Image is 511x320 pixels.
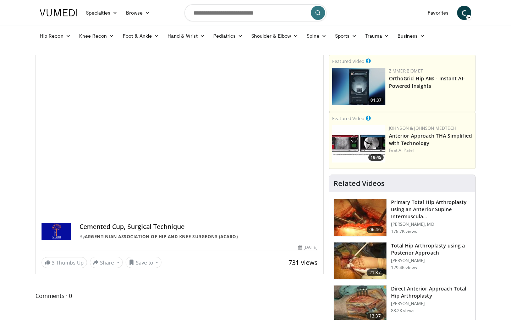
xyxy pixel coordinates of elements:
[163,29,209,43] a: Hand & Wrist
[35,29,75,43] a: Hip Recon
[391,199,471,220] h3: Primary Total Hip Arthroplasty using an Anterior Supine Intermuscula…
[368,97,384,103] span: 01:37
[36,55,323,217] video-js: Video Player
[334,199,471,236] a: 06:46 Primary Total Hip Arthroplasty using an Anterior Supine Intermuscula… [PERSON_NAME], MD 178...
[367,269,384,276] span: 21:37
[334,242,471,280] a: 21:37 Total Hip Arthroplasty using a Posterior Approach [PERSON_NAME] 129.4K views
[389,147,472,154] div: Feat.
[126,257,162,268] button: Save to
[457,6,471,20] a: C
[391,258,471,263] p: [PERSON_NAME]
[389,68,423,74] a: Zimmer Biomet
[391,229,417,234] p: 178.7K views
[122,6,154,20] a: Browse
[332,125,385,162] a: 19:45
[389,125,456,131] a: Johnson & Johnson MedTech
[393,29,429,43] a: Business
[82,6,122,20] a: Specialties
[367,313,384,320] span: 13:37
[35,291,324,300] span: Comments 0
[79,234,317,240] div: By
[399,147,414,153] a: A. Patel
[334,179,385,188] h4: Related Videos
[332,68,385,105] a: 01:37
[391,301,471,306] p: [PERSON_NAME]
[368,154,384,161] span: 19:45
[367,226,384,233] span: 06:46
[391,308,414,314] p: 88.2K views
[391,265,417,271] p: 129.4K views
[85,234,238,240] a: Argentinian Association of Hip and Knee Surgeons (ACARO)
[75,29,119,43] a: Knee Recon
[334,242,386,279] img: 286987_0000_1.png.150x105_q85_crop-smart_upscale.jpg
[247,29,302,43] a: Shoulder & Elbow
[391,285,471,299] h3: Direct Anterior Approach Total Hip Arthroplasty
[119,29,164,43] a: Foot & Ankle
[40,9,77,16] img: VuMedi Logo
[331,29,361,43] a: Sports
[52,259,55,266] span: 3
[334,199,386,236] img: 263423_3.png.150x105_q85_crop-smart_upscale.jpg
[423,6,453,20] a: Favorites
[42,223,71,240] img: Argentinian Association of Hip and Knee Surgeons (ACARO)
[209,29,247,43] a: Pediatrics
[42,257,87,268] a: 3 Thumbs Up
[298,244,317,251] div: [DATE]
[389,75,465,89] a: OrthoGrid Hip AI® - Instant AI-Powered Insights
[302,29,330,43] a: Spine
[332,68,385,105] img: 51d03d7b-a4ba-45b7-9f92-2bfbd1feacc3.150x105_q85_crop-smart_upscale.jpg
[332,125,385,162] img: 06bb1c17-1231-4454-8f12-6191b0b3b81a.150x105_q85_crop-smart_upscale.jpg
[332,115,364,122] small: Featured Video
[185,4,326,21] input: Search topics, interventions
[361,29,393,43] a: Trauma
[332,58,364,64] small: Featured Video
[90,257,123,268] button: Share
[389,132,472,146] a: Anterior Approach THA Simplified with Technology
[79,223,317,231] h4: Cemented Cup, Surgical Technique
[289,258,318,267] span: 731 views
[391,242,471,256] h3: Total Hip Arthroplasty using a Posterior Approach
[391,222,471,227] p: [PERSON_NAME], MD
